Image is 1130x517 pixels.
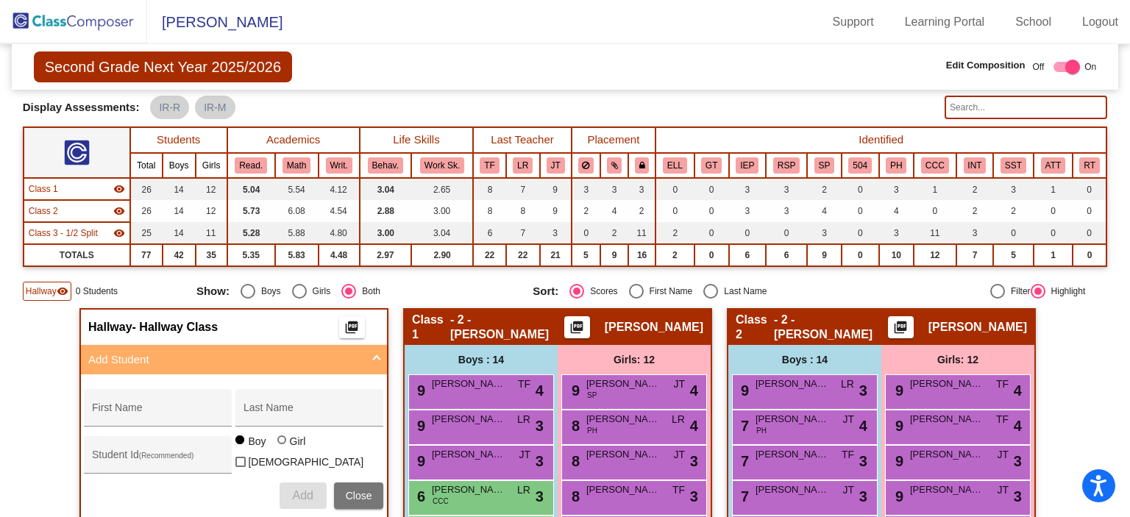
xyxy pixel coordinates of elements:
[1034,178,1073,200] td: 1
[480,157,499,174] button: TF
[1073,153,1106,178] th: Retained
[506,244,540,266] td: 22
[24,200,130,222] td: Christine Mandez - 2 - Mendez
[547,157,565,174] button: JT
[842,153,879,178] th: 504 Plan
[24,244,130,266] td: TOTALS
[411,222,473,244] td: 3.04
[196,244,227,266] td: 35
[540,200,572,222] td: 9
[729,178,766,200] td: 3
[655,178,694,200] td: 0
[432,412,505,427] span: [PERSON_NAME]
[244,407,376,419] input: Last Name
[600,244,628,266] td: 9
[275,222,319,244] td: 5.88
[319,244,360,266] td: 4.48
[26,285,57,298] span: Hallway
[227,244,275,266] td: 5.35
[766,244,807,266] td: 6
[130,244,163,266] td: 77
[694,244,729,266] td: 0
[196,200,227,222] td: 12
[519,447,530,463] span: JT
[690,379,698,402] span: 4
[339,316,365,338] button: Print Students Details
[432,377,505,391] span: [PERSON_NAME] [PERSON_NAME]
[859,450,867,472] span: 3
[956,200,993,222] td: 2
[586,377,660,391] span: [PERSON_NAME]
[766,178,807,200] td: 3
[892,382,903,399] span: 9
[628,153,655,178] th: Keep with teacher
[690,415,698,437] span: 4
[672,482,685,498] span: TF
[536,450,544,472] span: 3
[1034,244,1073,266] td: 1
[628,200,655,222] td: 2
[280,482,327,509] button: Add
[766,200,807,222] td: 3
[163,178,196,200] td: 14
[572,222,600,244] td: 0
[993,244,1034,266] td: 5
[993,178,1034,200] td: 3
[564,316,590,338] button: Print Students Details
[473,153,506,178] th: Taylor Flowers
[605,320,703,335] span: [PERSON_NAME]
[729,200,766,222] td: 3
[473,222,506,244] td: 6
[1073,222,1106,244] td: 0
[412,313,450,342] span: Class 1
[655,200,694,222] td: 0
[568,488,580,504] span: 8
[842,222,879,244] td: 0
[814,157,835,174] button: SP
[842,412,854,427] span: JT
[600,222,628,244] td: 2
[672,412,685,427] span: LR
[914,244,956,266] td: 12
[506,200,540,222] td: 8
[88,320,132,335] span: Hallway
[879,153,914,178] th: Parent Helper
[29,227,98,240] span: Class 3 - 1/2 Split
[130,127,227,153] th: Students
[807,244,841,266] td: 9
[673,447,685,463] span: JT
[821,10,886,34] a: Support
[879,178,914,200] td: 3
[737,382,749,399] span: 9
[346,490,372,502] span: Close
[343,320,360,340] mat-icon: picture_as_pdf
[841,377,854,392] span: LR
[517,412,530,427] span: LR
[848,157,872,174] button: 504
[413,453,425,469] span: 9
[473,244,506,266] td: 22
[227,200,275,222] td: 5.73
[956,244,993,266] td: 7
[113,227,125,239] mat-icon: visibility
[24,222,130,244] td: Lisa Rowe - 1/2 Combo
[600,178,628,200] td: 3
[147,10,282,34] span: [PERSON_NAME]
[1079,157,1099,174] button: RT
[773,157,800,174] button: RSP
[964,157,987,174] button: INT
[807,178,841,200] td: 2
[766,153,807,178] th: RSP
[92,407,224,419] input: First Name
[586,412,660,427] span: [PERSON_NAME]
[513,157,533,174] button: LR
[275,200,319,222] td: 6.08
[736,157,758,174] button: IEP
[728,345,881,374] div: Boys : 14
[572,178,600,200] td: 3
[1005,285,1031,298] div: Filter
[568,418,580,434] span: 8
[360,244,411,266] td: 2.97
[628,178,655,200] td: 3
[411,244,473,266] td: 2.90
